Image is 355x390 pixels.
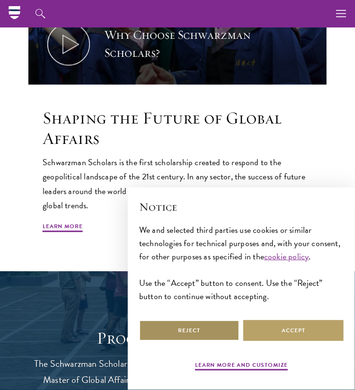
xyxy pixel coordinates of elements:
[264,250,309,263] a: cookie policy
[195,361,288,372] button: Learn more and customize
[43,156,312,213] p: Schwarzman Scholars is the first scholarship created to respond to the geopolitical landscape of ...
[139,320,240,341] button: Reject
[139,223,344,303] div: We and selected third parties use cookies or similar technologies for technical purposes and, wit...
[104,27,279,62] div: Why Choose Schwarzman Scholars?
[43,222,83,234] a: Learn More
[43,108,312,149] h2: Shaping the Future of Global Affairs
[28,328,327,349] h1: Program Experience
[243,320,344,341] button: Accept
[139,199,344,215] h2: Notice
